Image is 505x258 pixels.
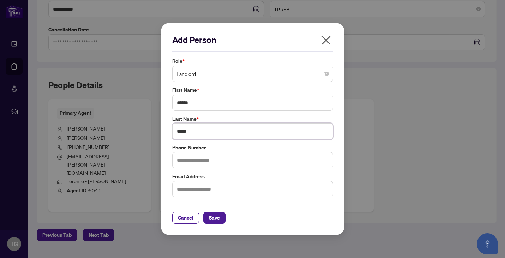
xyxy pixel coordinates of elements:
label: Role [172,57,333,65]
button: Cancel [172,212,199,224]
label: Phone Number [172,144,333,151]
span: Cancel [178,212,193,223]
button: Save [203,212,226,224]
h2: Add Person [172,34,333,46]
button: Open asap [477,233,498,254]
label: First Name [172,86,333,94]
span: Save [209,212,220,223]
label: Last Name [172,115,333,123]
span: close-circle [325,72,329,76]
span: Landlord [176,67,329,80]
span: close [320,35,332,46]
label: Email Address [172,173,333,180]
